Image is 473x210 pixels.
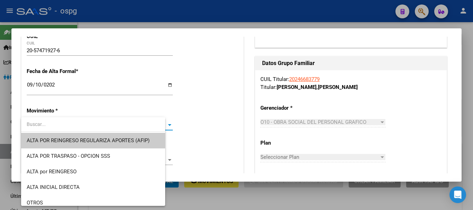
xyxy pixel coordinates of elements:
[27,200,43,206] span: OTROS
[449,186,466,203] div: Open Intercom Messenger
[27,184,80,190] span: ALTA INICIAL DIRECTA
[27,153,110,159] span: ALTA POR TRASPASO - OPCION SSS
[27,137,150,144] span: ALTA POR REINGRESO REGULARIZA APORTES (AFIP)
[21,117,165,131] input: dropdown search
[27,168,77,175] span: ALTA por REINGRESO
